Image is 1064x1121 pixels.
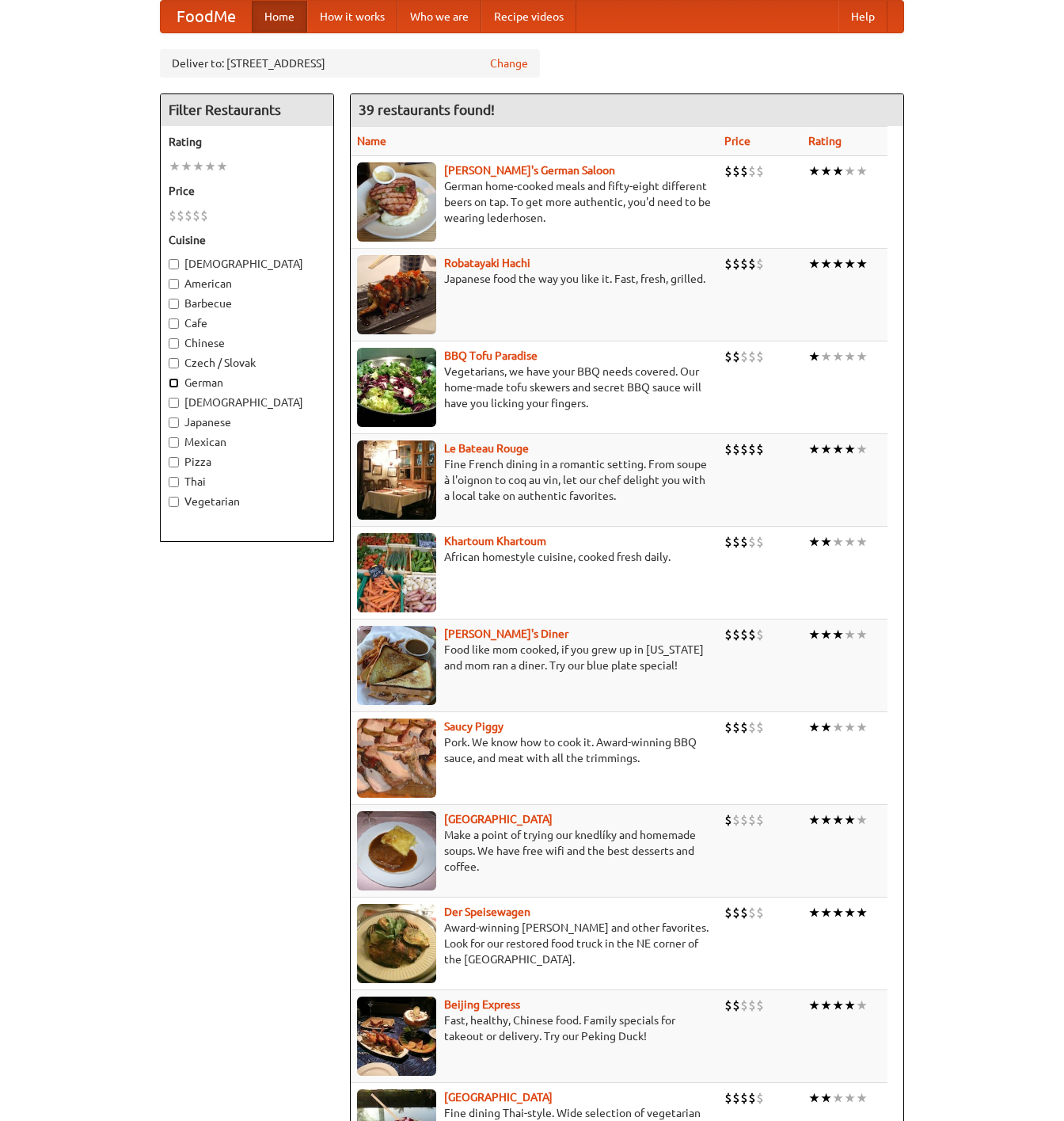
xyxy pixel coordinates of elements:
img: saucy.jpg [357,719,436,798]
b: [GEOGRAPHIC_DATA] [444,1091,553,1104]
li: $ [732,440,740,458]
li: $ [756,348,764,365]
li: ★ [820,162,832,180]
li: $ [740,811,748,829]
li: ★ [808,255,820,273]
li: $ [756,997,764,1014]
b: Khartoum Khartoum [444,535,546,547]
li: ★ [808,904,820,921]
a: Price [724,135,750,147]
li: ★ [844,904,856,921]
li: $ [184,207,192,224]
b: Saucy Piggy [444,720,503,733]
li: ★ [844,719,856,736]
label: Thai [169,474,325,490]
li: $ [740,719,748,736]
li: ★ [856,719,868,736]
li: ★ [808,162,820,180]
li: ★ [216,158,228,175]
li: ★ [820,811,832,829]
h5: Cuisine [169,232,325,248]
input: American [169,279,179,289]
li: $ [740,533,748,551]
input: Thai [169,477,179,487]
li: ★ [820,255,832,273]
h5: Price [169,183,325,199]
li: $ [748,904,756,921]
b: Beijing Express [444,998,520,1011]
li: ★ [832,162,844,180]
a: Help [838,1,887,32]
a: [GEOGRAPHIC_DATA] [444,813,553,825]
input: Chinese [169,338,179,349]
p: Japanese food the way you like it. Fast, fresh, grilled. [357,271,712,287]
b: Der Speisewagen [444,906,530,918]
li: ★ [204,158,216,175]
li: $ [724,811,732,829]
li: $ [756,255,764,273]
li: $ [756,811,764,829]
div: Deliver to: [STREET_ADDRESS] [160,49,540,78]
input: Cafe [169,318,179,329]
label: Pizza [169,454,325,470]
li: ★ [832,440,844,458]
a: BBQ Tofu Paradise [444,349,538,362]
p: Award-winning [PERSON_NAME] and other favorites. Look for our restored food truck in the NE corne... [357,920,712,967]
li: $ [724,255,732,273]
li: $ [724,162,732,180]
li: $ [732,1089,740,1107]
a: Name [357,135,386,147]
li: ★ [844,997,856,1014]
a: Home [252,1,307,32]
li: ★ [192,158,204,175]
li: ★ [820,1089,832,1107]
li: $ [732,904,740,921]
li: $ [732,626,740,643]
input: Barbecue [169,299,179,309]
li: ★ [180,158,192,175]
a: Rating [808,135,842,147]
label: Vegetarian [169,494,325,509]
li: ★ [844,811,856,829]
label: German [169,375,325,391]
label: Czech / Slovak [169,355,325,371]
li: $ [732,997,740,1014]
p: Fine French dining in a romantic setting. From soupe à l'oignon to coq au vin, let our chef delig... [357,456,712,504]
li: ★ [832,533,844,551]
li: ★ [169,158,180,175]
input: Vegetarian [169,497,179,507]
li: $ [732,162,740,180]
input: German [169,378,179,388]
p: German home-cooked meals and fifty-eight different beers on tap. To get more authentic, you'd nee... [357,178,712,226]
img: tofuparadise.jpg [357,348,436,427]
li: $ [200,207,208,224]
li: ★ [856,533,868,551]
a: Le Bateau Rouge [444,442,529,455]
a: FoodMe [161,1,252,32]
li: $ [748,811,756,829]
li: ★ [856,255,868,273]
li: ★ [808,533,820,551]
li: ★ [832,997,844,1014]
a: Change [490,55,528,71]
input: Czech / Slovak [169,358,179,368]
li: $ [748,162,756,180]
li: ★ [844,440,856,458]
p: Food like mom cooked, if you grew up in [US_STATE] and mom ran a diner. Try our blue plate special! [357,642,712,673]
li: $ [192,207,200,224]
li: $ [740,440,748,458]
li: $ [740,348,748,365]
li: ★ [832,719,844,736]
label: Mexican [169,434,325,450]
li: ★ [856,1089,868,1107]
li: ★ [832,626,844,643]
li: $ [748,255,756,273]
a: How it works [307,1,397,32]
li: $ [740,904,748,921]
li: ★ [856,997,868,1014]
li: $ [756,440,764,458]
li: $ [732,348,740,365]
